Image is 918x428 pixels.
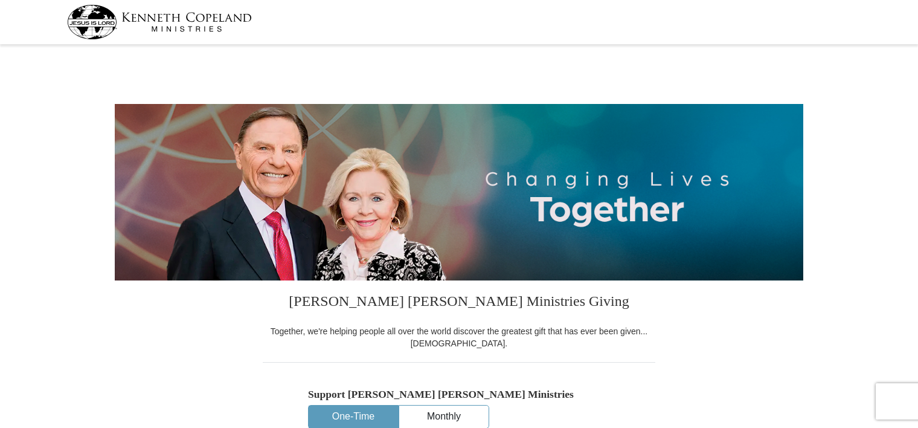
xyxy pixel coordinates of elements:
[399,406,489,428] button: Monthly
[263,280,655,325] h3: [PERSON_NAME] [PERSON_NAME] Ministries Giving
[309,406,398,428] button: One-Time
[67,5,252,39] img: kcm-header-logo.svg
[263,325,655,349] div: Together, we're helping people all over the world discover the greatest gift that has ever been g...
[308,388,610,401] h5: Support [PERSON_NAME] [PERSON_NAME] Ministries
